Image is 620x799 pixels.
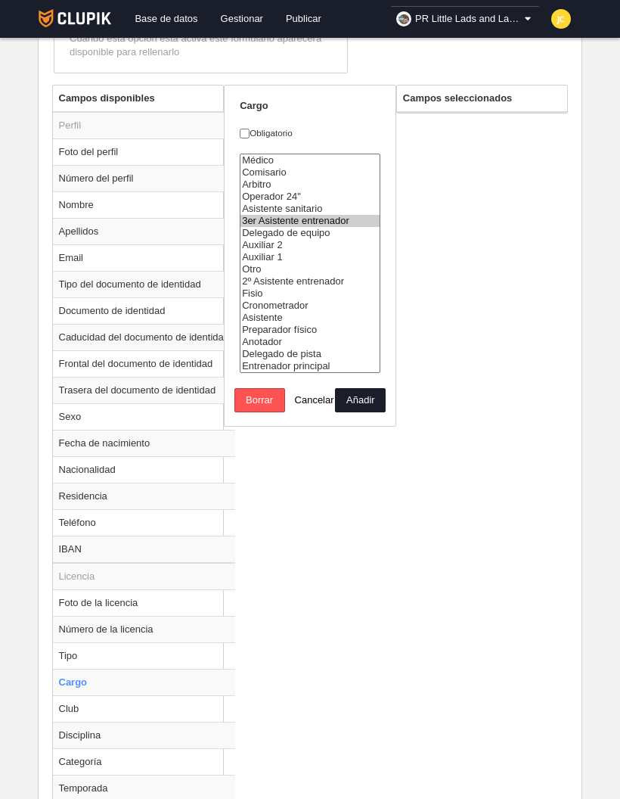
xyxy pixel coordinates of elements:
[335,388,386,412] button: Añadir
[240,126,380,140] label: Obligatorio
[53,271,236,297] td: Tipo del documento de identidad
[240,203,380,215] option: Asistente sanitario
[240,263,380,275] option: Otro
[53,112,236,139] td: Perfil
[240,191,380,203] option: Operador 24"
[53,324,236,350] td: Caducidad del documento de identidad
[397,85,568,112] th: Campos seleccionados
[240,312,380,324] option: Asistente
[53,695,236,722] td: Club
[53,377,236,403] td: Trasera del documento de identidad
[53,85,236,112] th: Campos disponibles
[53,430,236,456] td: Fecha de nacimiento
[53,165,236,191] td: Número del perfil
[53,642,236,669] td: Tipo
[53,536,236,563] td: IBAN
[53,509,236,536] td: Teléfono
[240,324,380,336] option: Preparador físico
[53,589,236,616] td: Foto de la licencia
[53,191,236,218] td: Nombre
[240,100,268,111] strong: Cargo
[551,9,571,29] img: c2l6ZT0zMHgzMCZmcz05JnRleHQ9SkMmYmc9ZmRkODM1.png
[234,388,285,412] button: Borrar
[240,215,380,227] option: 3er Asistente entrenador
[240,288,380,300] option: Fisio
[240,348,380,360] option: Delegado de pista
[390,6,540,32] a: PR Little Lads and Lassies
[53,456,236,483] td: Nacionalidad
[240,179,380,191] option: Arbitro
[53,244,236,271] td: Email
[240,251,380,263] option: Auxiliar 1
[53,669,236,695] td: Cargo
[53,748,236,775] td: Categoría
[240,129,250,138] input: Obligatorio
[240,300,380,312] option: Cronometrador
[285,388,336,412] button: Cancelar
[240,360,380,372] option: Entrenador principal
[70,32,332,59] div: Cuando esta opción está activa este formulario aparecerá disponible para rellenarlo
[53,563,236,590] td: Licencia
[53,138,236,165] td: Foto del perfil
[240,336,380,348] option: Anotador
[53,403,236,430] td: Sexo
[240,275,380,288] option: 2º Asistente entrenador
[53,483,236,509] td: Residencia
[39,9,112,27] img: Clupik
[53,218,236,244] td: Apellidos
[240,227,380,239] option: Delegado de equipo
[53,722,236,748] td: Disciplina
[53,350,236,377] td: Frontal del documento de identidad
[396,11,411,26] img: Oa1Nx3A3h3Wg.30x30.jpg
[240,239,380,251] option: Auxiliar 2
[53,616,236,642] td: Número de la licencia
[240,154,380,166] option: Médico
[415,11,521,26] span: PR Little Lads and Lassies
[53,297,236,324] td: Documento de identidad
[240,166,380,179] option: Comisario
